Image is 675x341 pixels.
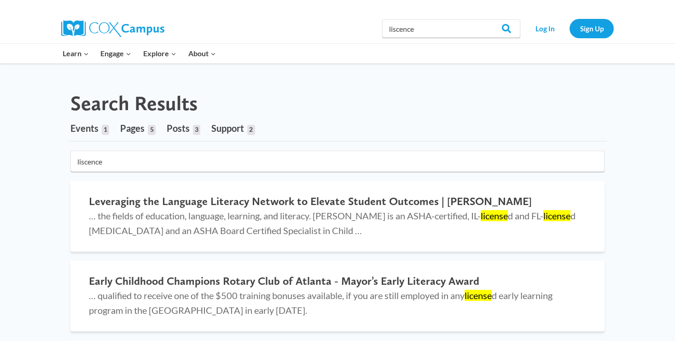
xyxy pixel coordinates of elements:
span: About [188,47,216,59]
h2: Leveraging the Language Literacy Network to Elevate Student Outcomes | [PERSON_NAME] [89,195,586,208]
h2: Early Childhood Champions Rotary Club of Atlanta - Mayor’s Early Literacy Award [89,275,586,288]
a: Leveraging the Language Literacy Network to Elevate Student Outcomes | [PERSON_NAME] … the fields... [70,181,605,252]
span: … the fields of education, language, learning, and literacy. [PERSON_NAME] is an ASHA-certified, ... [89,210,576,236]
span: Support [211,123,244,134]
mark: license [543,210,570,221]
nav: Primary Navigation [57,44,221,63]
img: Cox Campus [61,20,164,37]
span: 1 [102,125,109,135]
input: Search Cox Campus [382,19,520,38]
a: Events1 [70,115,109,141]
a: Posts3 [167,115,200,141]
span: Explore [143,47,176,59]
mark: license [465,290,492,301]
a: Sign Up [570,19,614,38]
a: Log In [525,19,565,38]
span: 2 [247,125,255,135]
h1: Search Results [70,91,198,116]
span: Learn [63,47,89,59]
input: Search for... [70,151,605,172]
span: 3 [193,125,200,135]
nav: Secondary Navigation [525,19,614,38]
span: Engage [100,47,131,59]
a: Early Childhood Champions Rotary Club of Atlanta - Mayor’s Early Literacy Award … qualified to re... [70,261,605,331]
span: 5 [148,125,155,135]
span: … qualified to receive one of the $500 training bonuses available, if you are still employed in a... [89,290,553,316]
a: Support2 [211,115,255,141]
a: Pages5 [120,115,155,141]
span: Events [70,123,99,134]
mark: license [481,210,508,221]
span: Posts [167,123,190,134]
span: Pages [120,123,145,134]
